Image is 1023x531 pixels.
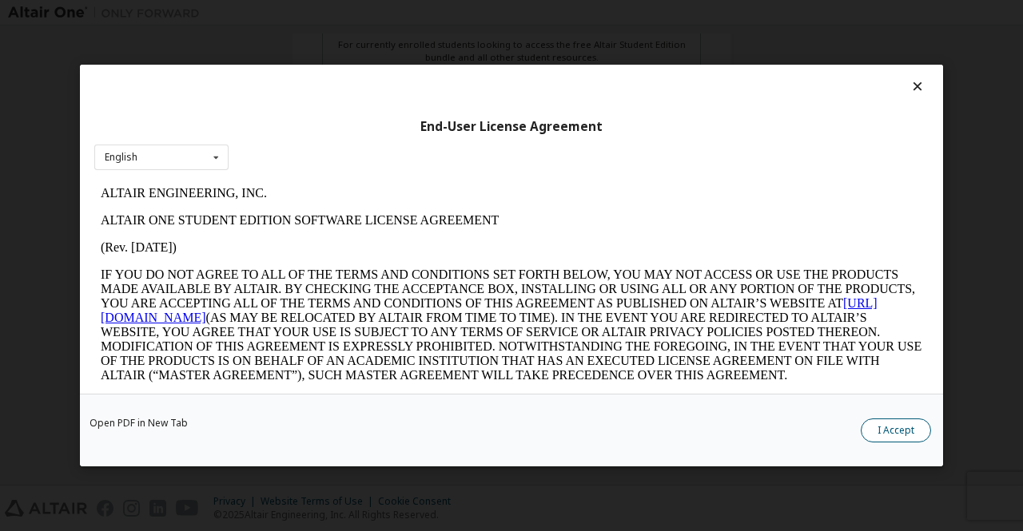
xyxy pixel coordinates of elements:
div: English [105,153,137,162]
a: Open PDF in New Tab [90,418,188,428]
button: I Accept [861,418,931,442]
div: End-User License Agreement [94,119,929,135]
p: ALTAIR ENGINEERING, INC. [6,6,828,21]
a: [URL][DOMAIN_NAME] [6,117,783,145]
p: This Altair One Student Edition Software License Agreement (“Agreement”) is between Altair Engine... [6,216,828,273]
p: (Rev. [DATE]) [6,61,828,75]
p: IF YOU DO NOT AGREE TO ALL OF THE TERMS AND CONDITIONS SET FORTH BELOW, YOU MAY NOT ACCESS OR USE... [6,88,828,203]
p: ALTAIR ONE STUDENT EDITION SOFTWARE LICENSE AGREEMENT [6,34,828,48]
